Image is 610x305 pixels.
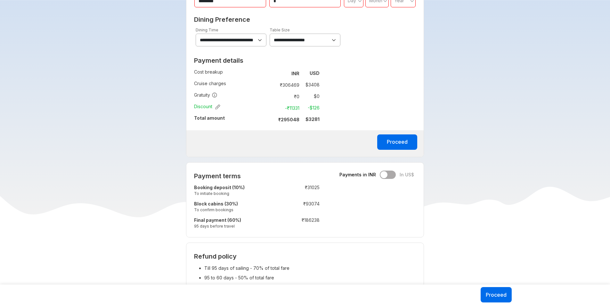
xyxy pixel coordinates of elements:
small: To initiate booking [194,191,278,196]
button: Proceed [481,287,512,302]
strong: Total amount [194,115,225,121]
span: Gratuity [194,92,217,98]
h2: Payment details [194,57,320,64]
small: 95 days before travel [194,223,278,229]
td: Cost breakup [194,68,272,79]
strong: Booking deposit (10%) [194,185,245,190]
td: Cruise charges [194,79,272,91]
td: : [272,68,275,79]
td: ₹ 93074 [281,199,320,216]
span: In US$ [400,172,414,178]
td: : [272,91,275,102]
td: : [272,102,275,114]
label: Dining Time [196,28,218,32]
span: Payments in INR [339,172,376,178]
td: -$ 126 [302,103,320,112]
strong: ₹ 295048 [278,117,299,122]
h2: Dining Preference [194,16,416,23]
strong: Final payment (60%) [194,217,241,223]
button: Proceed [377,134,417,150]
li: 95 to 60 days - 50% of total fare [204,273,416,283]
td: : [278,216,281,232]
li: 60 to 30 days - 25% of total fare [204,283,416,292]
td: : [272,79,275,91]
strong: USD [310,70,320,76]
li: Till 95 days of sailing - 70% of total fare [204,263,416,273]
td: $ 0 [302,92,320,101]
strong: INR [291,71,299,76]
strong: Block cabins (30%) [194,201,238,206]
td: ₹ 186238 [281,216,320,232]
small: To confirm bookings [194,207,278,213]
td: ₹ 306469 [275,80,302,89]
td: -₹ 11331 [275,103,302,112]
td: ₹ 0 [275,92,302,101]
td: : [278,199,281,216]
h2: Payment terms [194,172,320,180]
td: : [272,114,275,125]
h2: Refund policy [194,253,416,260]
label: Table Size [270,28,290,32]
td: ₹ 31025 [281,183,320,199]
strong: $ 3281 [305,116,320,122]
td: $ 3408 [302,80,320,89]
span: Discount [194,103,220,110]
td: : [278,183,281,199]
